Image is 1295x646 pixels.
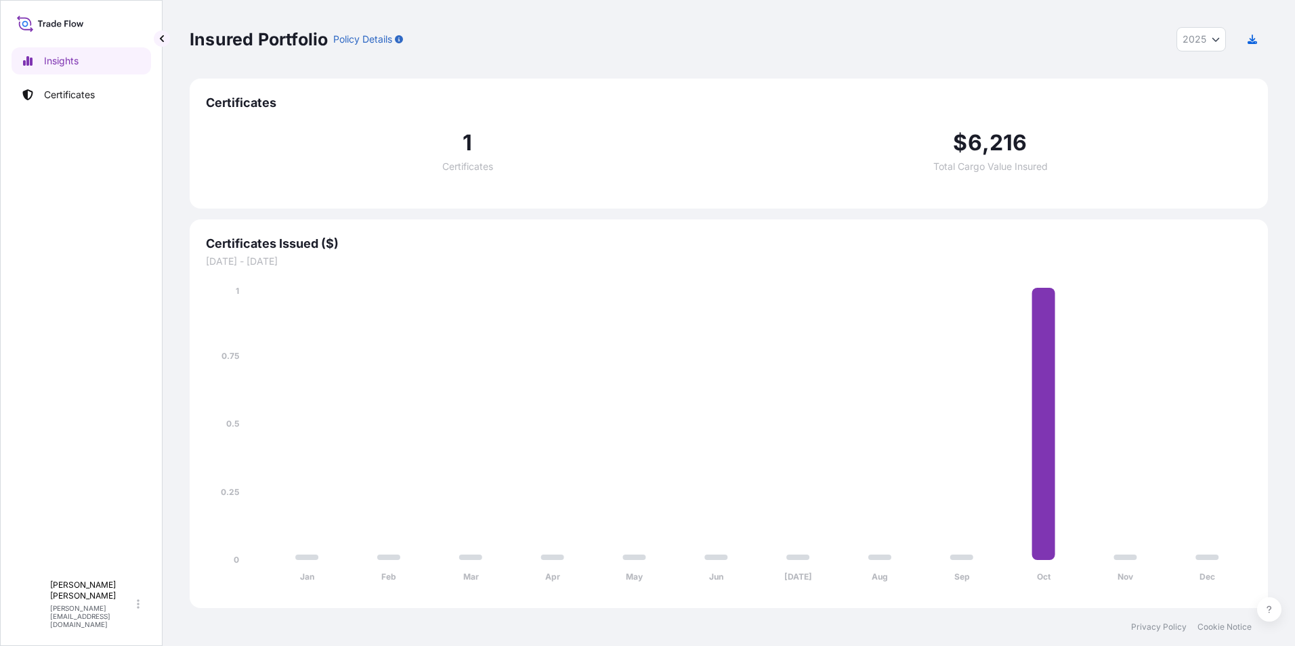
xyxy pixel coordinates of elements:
[226,418,239,429] tspan: 0.5
[206,95,1252,111] span: Certificates
[545,572,560,582] tspan: Apr
[221,351,239,361] tspan: 0.75
[1037,572,1051,582] tspan: Oct
[1131,622,1187,632] a: Privacy Policy
[982,132,990,154] span: ,
[381,572,396,582] tspan: Feb
[968,132,982,154] span: 6
[50,604,134,628] p: [PERSON_NAME][EMAIL_ADDRESS][DOMAIN_NAME]
[709,572,723,582] tspan: Jun
[953,132,967,154] span: $
[50,580,134,601] p: [PERSON_NAME] [PERSON_NAME]
[236,286,239,296] tspan: 1
[300,572,314,582] tspan: Jan
[12,47,151,74] a: Insights
[12,81,151,108] a: Certificates
[44,54,79,68] p: Insights
[190,28,328,50] p: Insured Portfolio
[206,255,1252,268] span: [DATE] - [DATE]
[463,572,479,582] tspan: Mar
[954,572,970,582] tspan: Sep
[463,132,472,154] span: 1
[626,572,643,582] tspan: May
[1197,622,1252,632] a: Cookie Notice
[333,33,392,46] p: Policy Details
[1200,572,1215,582] tspan: Dec
[990,132,1027,154] span: 216
[1118,572,1134,582] tspan: Nov
[1176,27,1226,51] button: Year Selector
[234,555,239,565] tspan: 0
[933,162,1048,171] span: Total Cargo Value Insured
[221,487,239,497] tspan: 0.25
[1183,33,1206,46] span: 2025
[27,597,35,611] span: P
[784,572,812,582] tspan: [DATE]
[44,88,95,102] p: Certificates
[872,572,888,582] tspan: Aug
[206,236,1252,252] span: Certificates Issued ($)
[442,162,493,171] span: Certificates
